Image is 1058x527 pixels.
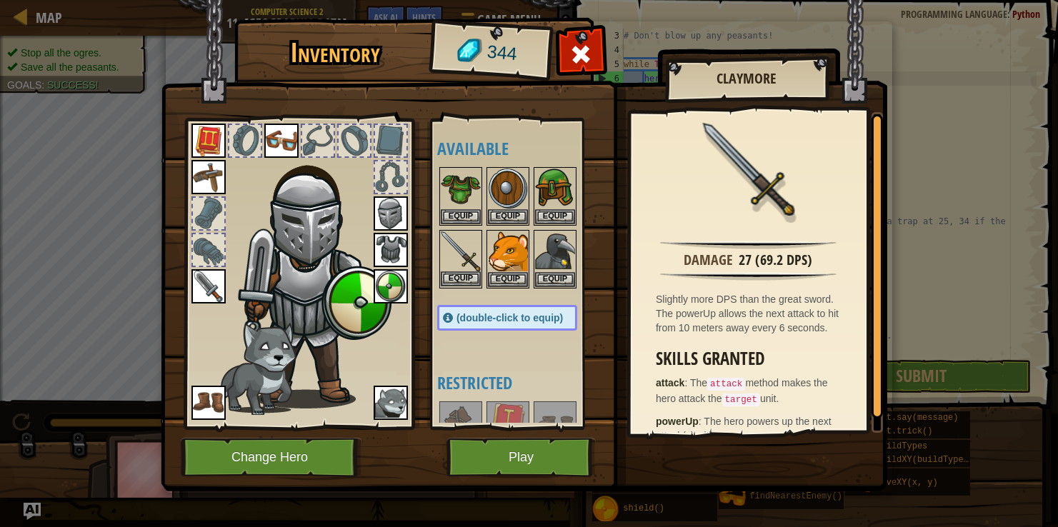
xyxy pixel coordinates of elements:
img: portrait.png [191,124,226,158]
h4: Restricted [437,373,606,392]
div: Slightly more DPS than the great sword. The powerUp allows the next attack to hit from 10 meters ... [656,292,848,335]
span: (double-click to equip) [456,312,563,323]
strong: attack [656,377,684,388]
img: portrait.png [702,123,795,216]
img: portrait.png [488,403,528,443]
code: attack [707,378,745,391]
span: The hero powers up the next attack(s) with a weapon-specific powerup. [656,416,842,441]
div: Damage [684,250,734,271]
h3: Skills Granted [656,349,848,368]
img: female.png [238,146,391,408]
button: Equip [488,272,528,287]
span: : [699,416,704,427]
span: The method makes the hero attack the unit. [656,377,828,404]
img: hr.png [660,272,837,281]
button: Equip [535,272,575,287]
img: portrait.png [191,386,226,420]
code: target [722,393,760,406]
img: portrait.png [535,231,575,271]
h1: Inventory [244,38,426,68]
img: portrait.png [264,124,299,158]
button: Equip [488,209,528,224]
img: portrait.png [488,231,528,271]
button: Equip [441,209,481,224]
img: portrait.png [535,169,575,209]
img: portrait.png [374,386,408,420]
span: 344 [486,39,519,67]
img: portrait.png [441,403,481,443]
img: portrait.png [441,169,481,209]
h2: Claymore [679,71,814,86]
span: : [684,377,690,388]
strong: powerUp [656,416,699,427]
img: wolf-pup-paper-doll.png [216,322,296,415]
img: portrait.png [191,160,226,194]
img: portrait.png [374,233,408,267]
div: 27 (69.2 DPS) [739,250,813,271]
img: portrait.png [374,196,408,231]
img: hr.png [660,241,837,249]
img: portrait.png [441,231,481,271]
img: portrait.png [191,269,226,303]
img: portrait.png [535,403,575,443]
button: Equip [535,209,575,224]
button: Play [446,438,596,477]
h4: Available [437,139,606,158]
button: Change Hero [181,438,362,477]
img: portrait.png [488,169,528,209]
img: portrait.png [374,269,408,303]
button: Equip [441,271,481,286]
